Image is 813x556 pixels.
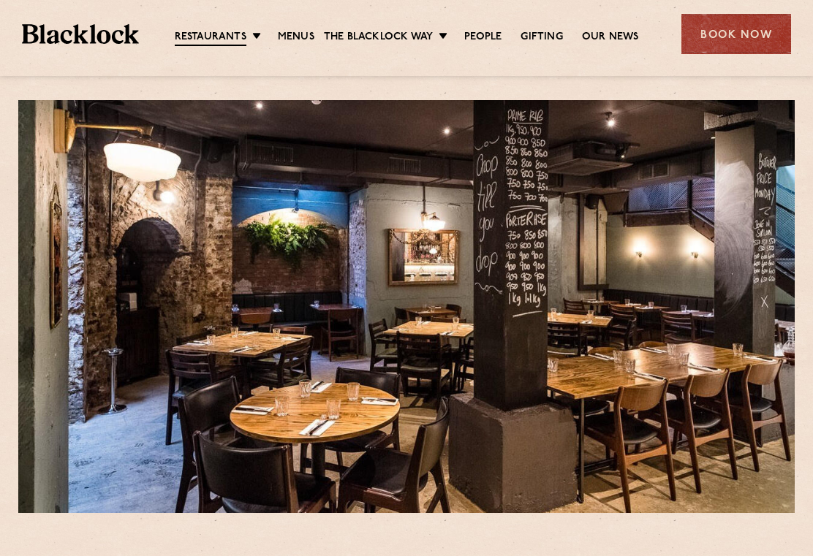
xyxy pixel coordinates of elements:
[521,30,562,45] a: Gifting
[324,30,433,45] a: The Blacklock Way
[22,24,139,44] img: BL_Textured_Logo-footer-cropped.svg
[464,30,502,45] a: People
[681,14,791,54] div: Book Now
[175,30,246,46] a: Restaurants
[582,30,639,45] a: Our News
[278,30,314,45] a: Menus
